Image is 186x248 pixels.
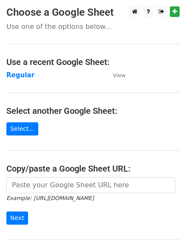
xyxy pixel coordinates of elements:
[6,211,28,225] input: Next
[6,163,180,174] h4: Copy/paste a Google Sheet URL:
[6,71,34,79] a: Regular
[113,72,126,79] small: View
[6,195,94,201] small: Example: [URL][DOMAIN_NAME]
[6,22,180,31] p: Use one of the options below...
[6,122,38,135] a: Select...
[104,71,126,79] a: View
[6,106,180,116] h4: Select another Google Sheet:
[6,57,180,67] h4: Use a recent Google Sheet:
[6,177,175,193] input: Paste your Google Sheet URL here
[6,6,180,19] h3: Choose a Google Sheet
